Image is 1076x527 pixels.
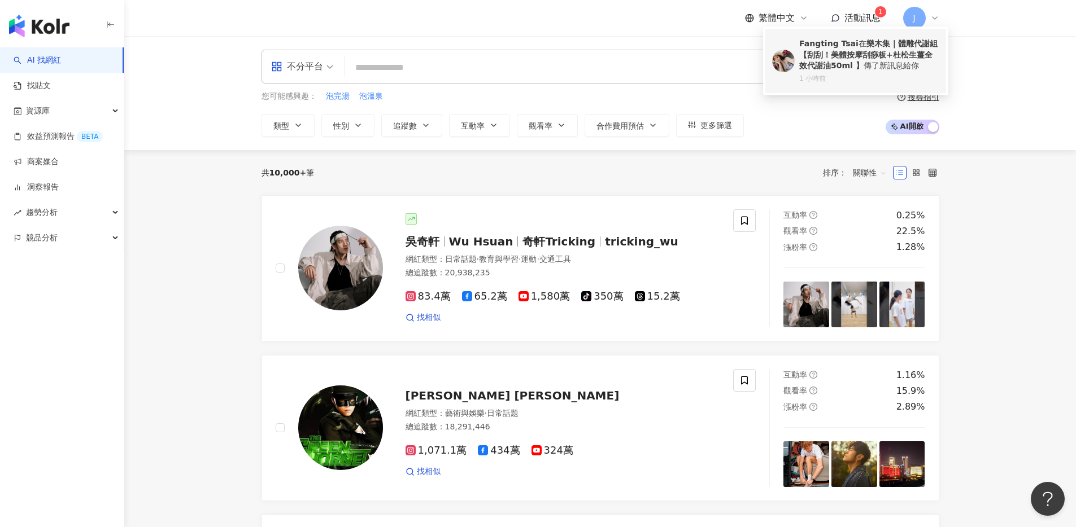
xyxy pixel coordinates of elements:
[809,227,817,235] span: question-circle
[333,121,349,130] span: 性別
[635,291,680,302] span: 15.2萬
[406,389,620,402] span: [PERSON_NAME] [PERSON_NAME]
[676,114,744,137] button: 更多篩選
[326,91,350,102] span: 泡完湯
[406,254,720,265] div: 網紅類型 ：
[809,403,817,411] span: question-circle
[844,12,881,23] span: 活動訊息
[585,114,669,137] button: 合作費用預估
[799,38,939,72] div: 在 傳了新訊息給你
[262,114,315,137] button: 類型
[381,114,442,137] button: 追蹤數
[406,235,439,248] span: 吳奇軒
[908,93,939,102] div: 搜尋指引
[605,235,678,248] span: tricking_wu
[783,243,807,252] span: 漲粉率
[271,58,323,76] div: 不分平台
[14,156,59,168] a: 商案媒合
[896,241,925,253] div: 1.28%
[519,291,570,302] span: 1,580萬
[799,74,939,84] div: 1 小時前
[529,121,552,130] span: 觀看率
[783,210,807,219] span: 互動率
[809,243,817,251] span: question-circle
[896,225,925,238] div: 22.5%
[519,254,521,263] span: ·
[406,408,720,419] div: 網紅類型 ：
[799,39,859,48] b: Fangting Tsai
[478,445,520,456] span: 434萬
[393,121,417,130] span: 追蹤數
[517,114,578,137] button: 觀看率
[406,312,441,323] a: 找相似
[445,254,477,263] span: 日常話題
[700,121,732,130] span: 更多篩選
[878,8,883,16] span: 1
[406,291,451,302] span: 83.4萬
[879,282,925,327] img: post-image
[273,121,289,130] span: 類型
[269,168,307,177] span: 10,000+
[262,91,317,102] span: 您可能感興趣：
[521,254,537,263] span: 運動
[783,370,807,379] span: 互動率
[831,282,877,327] img: post-image
[406,267,720,279] div: 總追蹤數 ： 20,938,235
[896,369,925,381] div: 1.16%
[799,39,938,70] b: 樂木集｜體雕代謝組【刮刮！美體按摩刮痧板+杜松生薑全效代謝油50ml 】
[809,371,817,379] span: question-circle
[359,91,383,102] span: 泡溫泉
[479,254,519,263] span: 教育與學習
[298,385,383,470] img: KOL Avatar
[26,225,58,251] span: 競品分析
[522,235,595,248] span: 奇軒Tricking
[537,254,539,263] span: ·
[359,90,384,103] button: 泡溫泉
[783,441,829,487] img: post-image
[539,254,571,263] span: 交通工具
[783,402,807,411] span: 漲粉率
[325,90,350,103] button: 泡完湯
[14,55,61,66] a: searchAI 找網紅
[783,226,807,235] span: 觀看率
[879,441,925,487] img: post-image
[271,61,282,72] span: appstore
[449,114,510,137] button: 互動率
[896,401,925,413] div: 2.89%
[875,6,886,17] sup: 1
[262,195,939,341] a: KOL Avatar吳奇軒Wu Hsuan奇軒Trickingtricking_wu網紅類型：日常話題·教育與學習·運動·交通工具總追蹤數：20,938,23583.4萬65.2萬1,580萬3...
[417,466,441,477] span: 找相似
[485,409,487,418] span: ·
[783,282,829,327] img: post-image
[596,121,644,130] span: 合作費用預估
[896,209,925,222] div: 0.25%
[406,421,720,433] div: 總追蹤數 ： 18,291,446
[26,98,50,124] span: 資源庫
[26,200,58,225] span: 趨勢分析
[581,291,623,302] span: 350萬
[772,50,795,72] img: KOL Avatar
[262,168,315,177] div: 共 筆
[896,385,925,397] div: 15.9%
[462,291,507,302] span: 65.2萬
[831,441,877,487] img: post-image
[809,211,817,219] span: question-circle
[449,235,513,248] span: Wu Hsuan
[298,226,383,310] img: KOL Avatar
[14,80,51,91] a: 找貼文
[809,387,817,394] span: question-circle
[759,12,795,24] span: 繁體中文
[532,445,573,456] span: 324萬
[406,466,441,477] a: 找相似
[461,121,485,130] span: 互動率
[262,355,939,501] a: KOL Avatar[PERSON_NAME] [PERSON_NAME]網紅類型：藝術與娛樂·日常話題總追蹤數：18,291,4461,071.1萬434萬324萬找相似互動率question...
[823,164,893,182] div: 排序：
[9,15,69,37] img: logo
[406,445,467,456] span: 1,071.1萬
[913,12,915,24] span: J
[445,409,485,418] span: 藝術與娛樂
[1031,482,1065,516] iframe: Help Scout Beacon - Open
[783,386,807,395] span: 觀看率
[477,254,479,263] span: ·
[853,164,887,182] span: 關聯性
